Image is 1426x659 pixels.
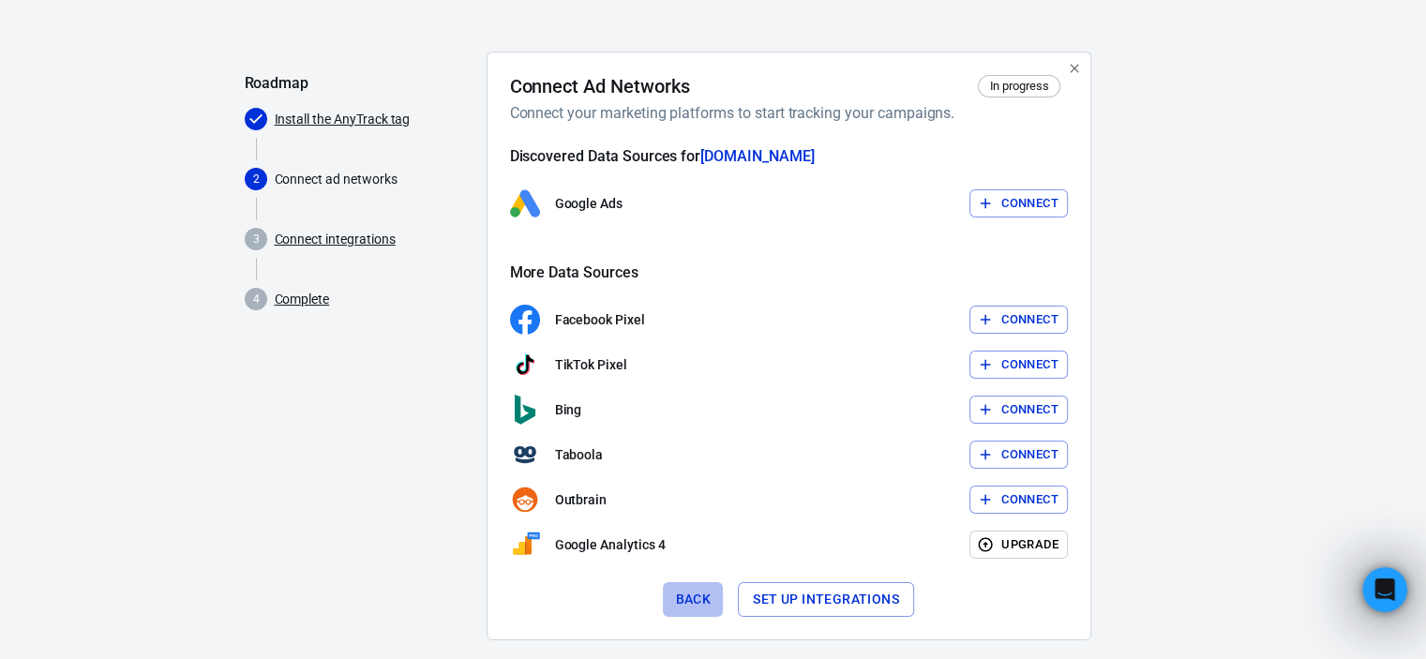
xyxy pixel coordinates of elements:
h5: More Data Sources [510,263,1068,282]
text: 4 [252,292,259,306]
span: In progress [983,77,1055,96]
button: Connect [969,486,1068,515]
text: 3 [252,232,259,246]
p: Google Ads [555,194,623,214]
h6: Connect your marketing platforms to start tracking your campaigns. [510,101,1060,125]
button: Connect [969,396,1068,425]
p: Connect ad networks [275,170,472,189]
h4: Connect Ad Networks [510,75,690,97]
a: Connect integrations [275,230,396,249]
p: Google Analytics 4 [555,535,666,555]
button: Connect [969,441,1068,470]
text: 2 [252,172,259,186]
button: Connect [969,306,1068,335]
span: [DOMAIN_NAME] [700,147,814,165]
h5: Roadmap [245,74,472,93]
button: Back [663,582,723,617]
p: Facebook Pixel [555,310,645,330]
p: Outbrain [555,490,608,510]
iframe: Intercom live chat [1362,567,1407,612]
p: Taboola [555,445,604,465]
h5: Discovered Data Sources for [510,147,1068,166]
button: Upgrade [969,531,1068,560]
button: Connect [969,189,1068,218]
button: Set up integrations [738,582,914,617]
p: TikTok Pixel [555,355,627,375]
p: Bing [555,400,582,420]
a: Complete [275,290,330,309]
a: Install the AnyTrack tag [275,110,411,129]
button: Connect [969,351,1068,380]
